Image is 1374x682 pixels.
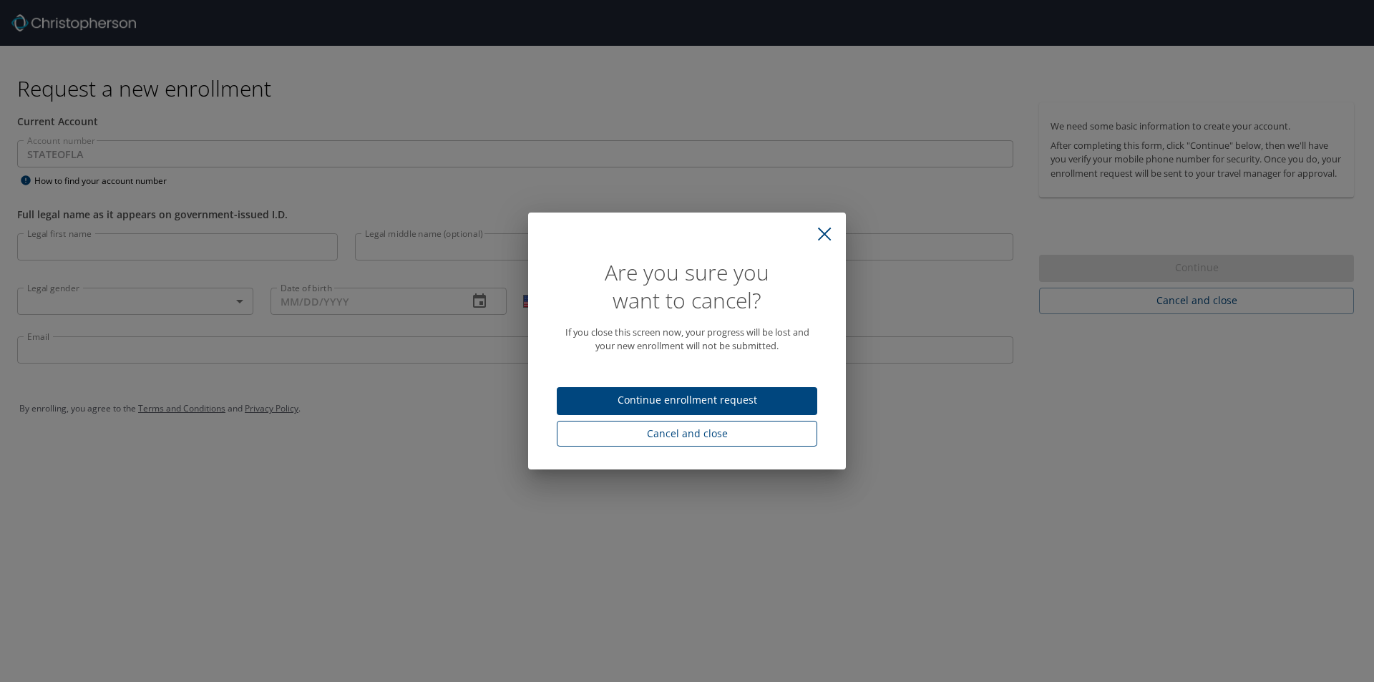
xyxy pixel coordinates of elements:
[557,387,817,415] button: Continue enrollment request
[568,425,806,443] span: Cancel and close
[568,391,806,409] span: Continue enrollment request
[809,218,840,250] button: close
[557,421,817,447] button: Cancel and close
[557,258,817,314] h1: Are you sure you want to cancel?
[557,326,817,353] p: If you close this screen now, your progress will be lost and your new enrollment will not be subm...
